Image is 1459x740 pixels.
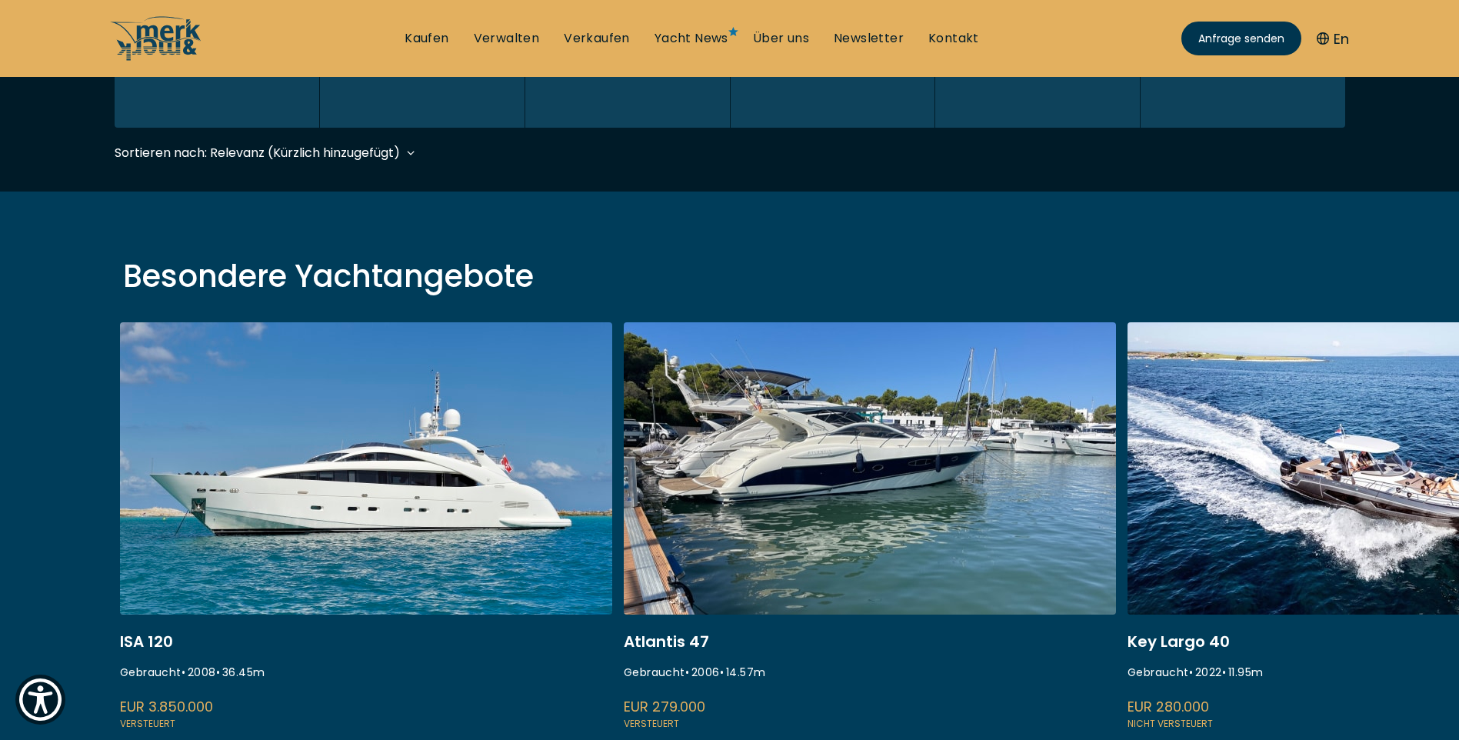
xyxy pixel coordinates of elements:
a: Newsletter [834,30,904,47]
div: Sortieren nach: Relevanz (Kürzlich hinzugefügt) [115,143,400,162]
a: Über uns [753,30,809,47]
a: Anfrage senden [1181,22,1301,55]
button: Show Accessibility Preferences [15,675,65,725]
a: Kontakt [928,30,979,47]
a: Yacht News [655,30,728,47]
a: Verwalten [474,30,540,47]
a: Kaufen [405,30,448,47]
span: Anfrage senden [1198,31,1284,47]
button: En [1317,28,1349,49]
a: Verkaufen [564,30,630,47]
